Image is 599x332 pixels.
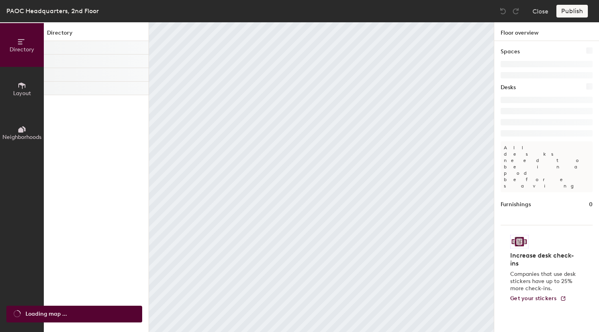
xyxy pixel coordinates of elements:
span: Loading map ... [25,310,67,318]
h1: Directory [44,29,149,41]
h1: Spaces [501,47,520,56]
canvas: Map [149,22,494,332]
img: Sticker logo [510,235,529,248]
span: Directory [10,46,34,53]
h1: Furnishings [501,200,531,209]
span: Layout [13,90,31,97]
h1: 0 [589,200,593,209]
h1: Floor overview [494,22,599,41]
p: All desks need to be in a pod before saving [501,141,593,192]
button: Close [532,5,548,18]
div: PAOC Headquarters, 2nd Floor [6,6,99,16]
img: Undo [499,7,507,15]
h1: Desks [501,83,516,92]
p: Companies that use desk stickers have up to 25% more check-ins. [510,271,578,292]
span: Get your stickers [510,295,557,302]
span: Neighborhoods [2,134,41,141]
a: Get your stickers [510,295,566,302]
img: Redo [512,7,520,15]
h4: Increase desk check-ins [510,252,578,268]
